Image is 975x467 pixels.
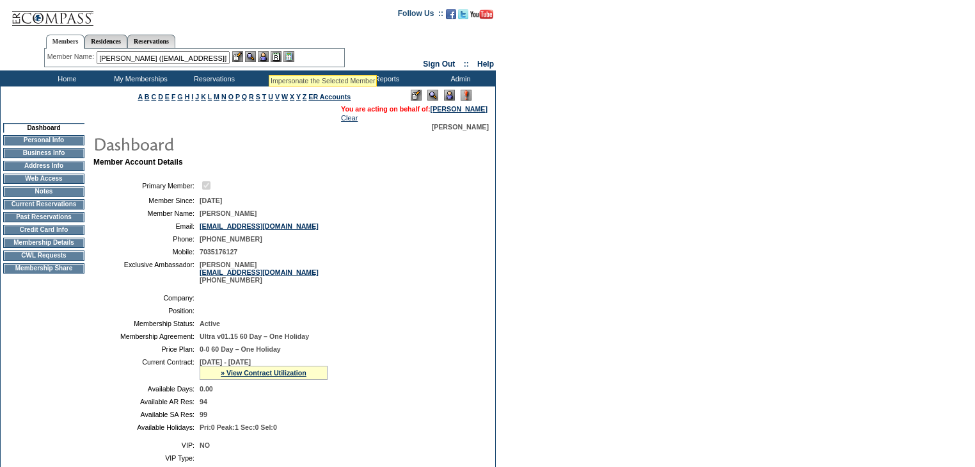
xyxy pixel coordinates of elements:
td: Reports [349,70,422,86]
span: Ultra v01.15 60 Day – One Holiday [200,332,309,340]
td: Membership Status: [99,320,194,327]
td: Vacation Collection [250,70,349,86]
a: G [177,93,182,101]
a: T [262,93,267,101]
b: Member Account Details [93,158,183,167]
td: VIP Type: [99,454,194,462]
span: You are acting on behalf of: [341,105,487,113]
img: Reservations [271,51,281,62]
a: » View Contract Utilization [221,369,306,377]
a: R [249,93,254,101]
span: [PERSON_NAME] [432,123,489,131]
td: Current Contract: [99,358,194,380]
a: B [145,93,150,101]
span: [PERSON_NAME] [200,209,257,217]
td: Phone: [99,235,194,243]
span: [PHONE_NUMBER] [200,235,262,243]
td: Dashboard [3,123,84,133]
td: Web Access [3,174,84,184]
a: Help [477,60,494,69]
a: L [208,93,212,101]
a: P [235,93,240,101]
img: View Mode [427,90,438,101]
td: Personal Info [3,135,84,145]
span: Active [200,320,220,327]
span: 94 [200,398,207,406]
span: :: [464,60,469,69]
td: VIP: [99,441,194,449]
td: Past Reservations [3,212,84,222]
td: My Memberships [102,70,176,86]
td: Position: [99,307,194,315]
a: Reservations [127,35,175,48]
span: NO [200,441,210,449]
td: Credit Card Info [3,225,84,235]
a: Members [46,35,85,49]
a: Clear [341,114,358,122]
a: V [275,93,280,101]
a: W [281,93,288,101]
td: Member Since: [99,197,194,204]
a: E [165,93,170,101]
img: Edit Mode [411,90,422,101]
td: CWL Requests [3,250,84,261]
span: [DATE] [200,197,222,204]
td: Follow Us :: [398,8,443,23]
td: Email: [99,222,194,230]
div: Member Name: [47,51,97,62]
span: 0-0 60 Day – One Holiday [200,345,281,353]
a: I [191,93,193,101]
a: F [171,93,176,101]
a: [EMAIL_ADDRESS][DOMAIN_NAME] [200,222,319,230]
a: Q [242,93,247,101]
td: Admin [422,70,496,86]
a: Subscribe to our YouTube Channel [470,13,493,20]
img: Impersonate [444,90,455,101]
td: Company: [99,294,194,302]
span: Pri:0 Peak:1 Sec:0 Sel:0 [200,423,277,431]
td: Mobile: [99,248,194,256]
a: M [214,93,219,101]
a: Become our fan on Facebook [446,13,456,20]
img: pgTtlDashboard.gif [93,131,349,156]
span: [DATE] - [DATE] [200,358,251,366]
td: Price Plan: [99,345,194,353]
a: H [185,93,190,101]
a: X [290,93,294,101]
a: Z [303,93,307,101]
td: Business Info [3,148,84,158]
td: Available Holidays: [99,423,194,431]
td: Membership Agreement: [99,332,194,340]
a: [EMAIL_ADDRESS][DOMAIN_NAME] [200,268,319,276]
td: Membership Details [3,238,84,248]
a: D [158,93,163,101]
img: b_calculator.gif [283,51,294,62]
img: b_edit.gif [232,51,243,62]
td: Membership Share [3,263,84,274]
img: Follow us on Twitter [458,9,468,19]
td: Primary Member: [99,179,194,192]
a: C [151,93,156,101]
td: Available AR Res: [99,398,194,406]
td: Member Name: [99,209,194,217]
td: Address Info [3,161,84,171]
a: K [201,93,206,101]
a: S [256,93,260,101]
td: Notes [3,186,84,197]
a: Residences [84,35,127,48]
img: Impersonate [258,51,269,62]
a: [PERSON_NAME] [431,105,487,113]
a: U [268,93,273,101]
span: 0.00 [200,385,213,393]
img: View [245,51,256,62]
a: Sign Out [423,60,455,69]
img: Become our fan on Facebook [446,9,456,19]
td: Available Days: [99,385,194,393]
img: Log Concern/Member Elevation [461,90,472,101]
a: Follow us on Twitter [458,13,468,20]
a: J [195,93,199,101]
td: Home [29,70,102,86]
span: [PERSON_NAME] [PHONE_NUMBER] [200,261,319,284]
img: Subscribe to our YouTube Channel [470,10,493,19]
span: 7035176127 [200,248,237,256]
